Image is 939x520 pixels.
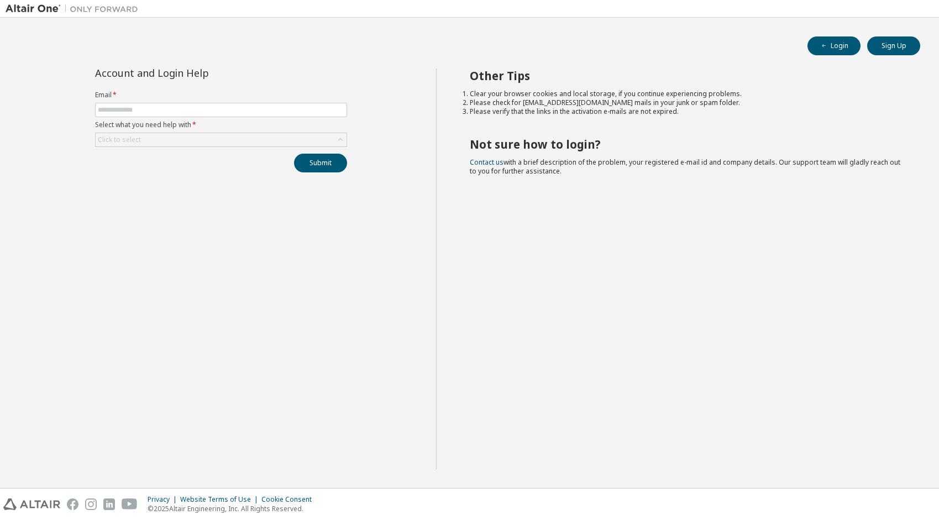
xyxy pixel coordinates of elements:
img: youtube.svg [122,498,138,510]
li: Clear your browser cookies and local storage, if you continue experiencing problems. [470,90,900,98]
label: Select what you need help with [95,120,347,129]
img: linkedin.svg [103,498,115,510]
a: Contact us [470,157,503,167]
div: Account and Login Help [95,69,297,77]
div: Website Terms of Use [180,495,261,504]
div: Click to select [96,133,347,146]
li: Please verify that the links in the activation e-mails are not expired. [470,107,900,116]
button: Submit [294,154,347,172]
img: Altair One [6,3,144,14]
button: Login [807,36,861,55]
div: Cookie Consent [261,495,318,504]
li: Please check for [EMAIL_ADDRESS][DOMAIN_NAME] mails in your junk or spam folder. [470,98,900,107]
h2: Not sure how to login? [470,137,900,151]
p: © 2025 Altair Engineering, Inc. All Rights Reserved. [148,504,318,513]
button: Sign Up [867,36,920,55]
div: Privacy [148,495,180,504]
h2: Other Tips [470,69,900,83]
label: Email [95,91,347,99]
span: with a brief description of the problem, your registered e-mail id and company details. Our suppo... [470,157,900,176]
img: instagram.svg [85,498,97,510]
img: facebook.svg [67,498,78,510]
div: Click to select [98,135,141,144]
img: altair_logo.svg [3,498,60,510]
